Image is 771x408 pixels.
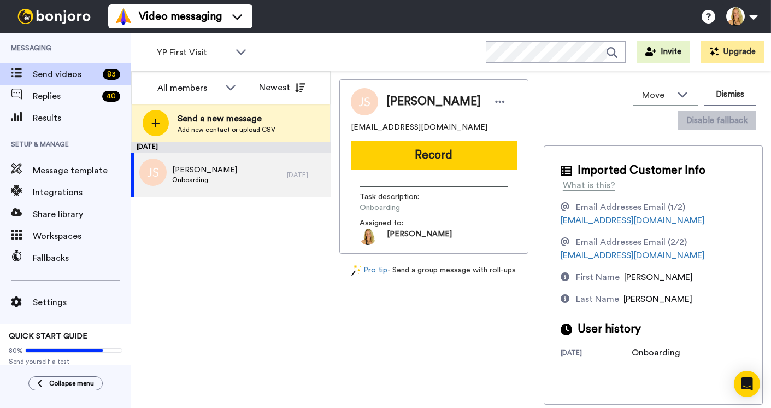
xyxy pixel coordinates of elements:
[351,141,517,170] button: Record
[9,346,23,355] span: 80%
[33,164,131,177] span: Message template
[28,376,103,390] button: Collapse menu
[360,218,436,229] span: Assigned to:
[563,179,615,192] div: What is this?
[678,111,756,130] button: Disable fallback
[33,90,98,103] span: Replies
[33,296,131,309] span: Settings
[734,371,760,397] div: Open Intercom Messenger
[13,9,95,24] img: bj-logo-header-white.svg
[178,125,275,134] span: Add new contact or upload CSV
[360,229,376,245] img: e9036218-48e0-46e7-9ded-2db301f16522-1722357966.jpg
[351,88,378,115] img: Image of Jodi Stanley
[157,81,220,95] div: All members
[339,265,528,276] div: - Send a group message with roll-ups
[351,122,487,133] span: [EMAIL_ADDRESS][DOMAIN_NAME]
[157,46,230,59] span: YP First Visit
[360,191,436,202] span: Task description :
[576,236,687,249] div: Email Addresses Email (2/2)
[178,112,275,125] span: Send a new message
[33,186,131,199] span: Integrations
[33,208,131,221] span: Share library
[387,229,452,245] span: [PERSON_NAME]
[576,293,619,306] div: Last Name
[561,348,632,359] div: [DATE]
[33,230,131,243] span: Workspaces
[351,265,387,276] a: Pro tip
[131,142,331,153] div: [DATE]
[642,89,672,102] span: Move
[704,84,756,106] button: Dismiss
[578,321,641,337] span: User history
[632,346,686,359] div: Onboarding
[287,171,325,179] div: [DATE]
[251,77,314,98] button: Newest
[33,68,98,81] span: Send videos
[576,271,620,284] div: First Name
[172,176,237,184] span: Onboarding
[139,159,167,186] img: js.png
[33,112,131,125] span: Results
[172,165,237,176] span: [PERSON_NAME]
[33,252,131,265] span: Fallbacks
[561,216,705,225] a: [EMAIL_ADDRESS][DOMAIN_NAME]
[351,265,361,276] img: magic-wand.svg
[9,333,87,340] span: QUICK START GUIDE
[360,202,463,213] span: Onboarding
[576,201,685,214] div: Email Addresses Email (1/2)
[103,69,120,80] div: 83
[9,357,122,366] span: Send yourself a test
[561,251,705,260] a: [EMAIL_ADDRESS][DOMAIN_NAME]
[386,94,481,110] span: [PERSON_NAME]
[49,379,94,388] span: Collapse menu
[115,8,132,25] img: vm-color.svg
[139,9,222,24] span: Video messaging
[637,41,690,63] button: Invite
[578,162,705,179] span: Imported Customer Info
[102,91,120,102] div: 40
[701,41,764,63] button: Upgrade
[623,295,692,304] span: [PERSON_NAME]
[624,273,693,282] span: [PERSON_NAME]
